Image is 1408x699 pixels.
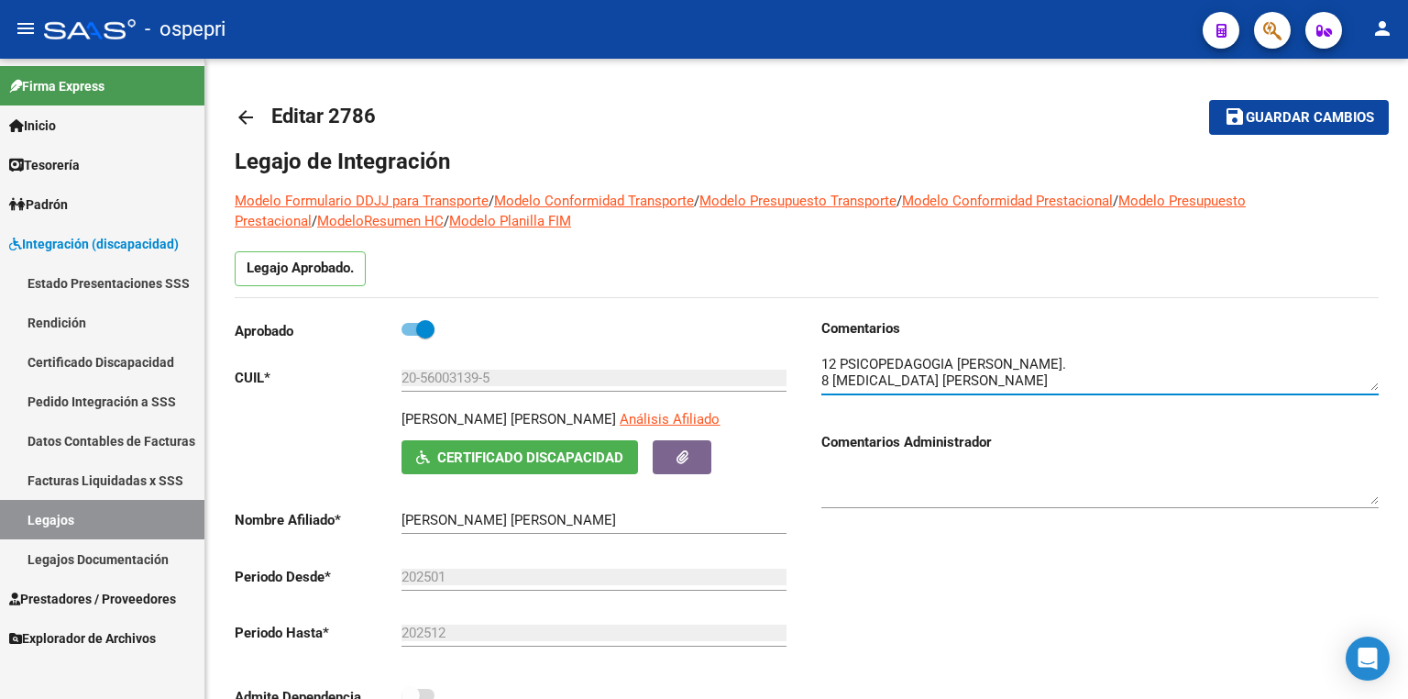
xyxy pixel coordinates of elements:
[9,194,68,215] span: Padrón
[902,193,1113,209] a: Modelo Conformidad Prestacional
[15,17,37,39] mat-icon: menu
[1224,105,1246,128] mat-icon: save
[235,623,401,643] p: Periodo Hasta
[437,449,623,466] span: Certificado Discapacidad
[1371,17,1393,39] mat-icon: person
[9,589,176,609] span: Prestadores / Proveedores
[1246,110,1374,127] span: Guardar cambios
[271,105,376,128] span: Editar 2786
[9,76,104,96] span: Firma Express
[235,106,257,128] mat-icon: arrow_back
[1346,637,1390,681] div: Open Intercom Messenger
[9,116,56,136] span: Inicio
[494,193,694,209] a: Modelo Conformidad Transporte
[317,213,444,229] a: ModeloResumen HC
[235,567,401,587] p: Periodo Desde
[821,432,1379,452] h3: Comentarios Administrador
[235,193,489,209] a: Modelo Formulario DDJJ para Transporte
[235,251,366,286] p: Legajo Aprobado.
[401,409,616,429] p: [PERSON_NAME] [PERSON_NAME]
[9,234,179,254] span: Integración (discapacidad)
[9,155,80,175] span: Tesorería
[620,411,720,427] span: Análisis Afiliado
[401,440,638,474] button: Certificado Discapacidad
[235,510,401,530] p: Nombre Afiliado
[1209,100,1389,134] button: Guardar cambios
[235,368,401,388] p: CUIL
[449,213,571,229] a: Modelo Planilla FIM
[145,9,225,50] span: - ospepri
[821,318,1379,338] h3: Comentarios
[235,147,1379,176] h1: Legajo de Integración
[9,628,156,649] span: Explorador de Archivos
[699,193,896,209] a: Modelo Presupuesto Transporte
[235,321,401,341] p: Aprobado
